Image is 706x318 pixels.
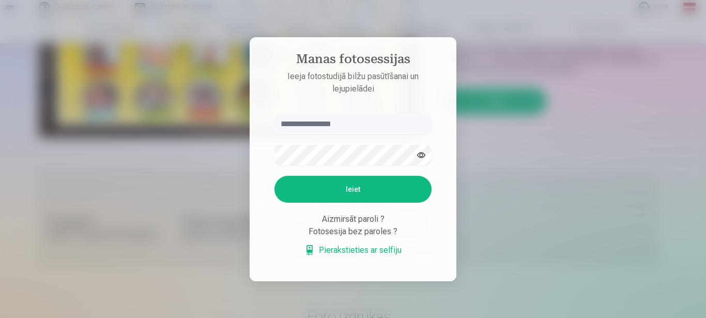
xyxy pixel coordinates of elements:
[304,244,402,256] a: Pierakstieties ar selfiju
[264,52,442,70] h4: Manas fotosessijas
[274,225,432,238] div: Fotosesija bez paroles ?
[264,70,442,95] p: Ieeja fotostudijā bilžu pasūtīšanai un lejupielādei
[274,176,432,203] button: Ieiet
[274,213,432,225] div: Aizmirsāt paroli ?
